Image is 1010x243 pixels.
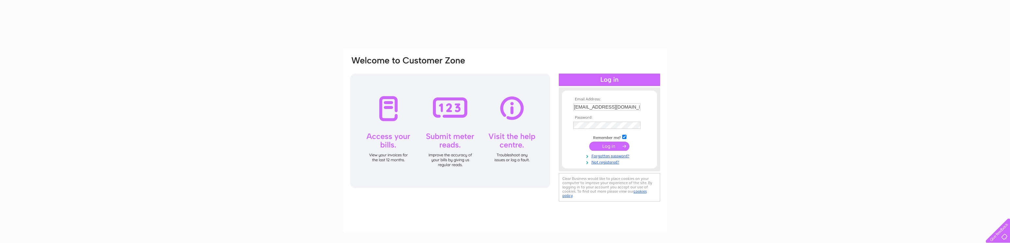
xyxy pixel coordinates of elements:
td: Remember me? [572,134,647,140]
a: Forgotten password? [573,152,647,159]
th: Password: [572,115,647,120]
a: Not registered? [573,159,647,165]
th: Email Address: [572,97,647,102]
a: cookies policy [562,189,647,198]
input: Submit [589,142,629,151]
div: Clear Business would like to place cookies on your computer to improve your experience of the sit... [559,173,660,201]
